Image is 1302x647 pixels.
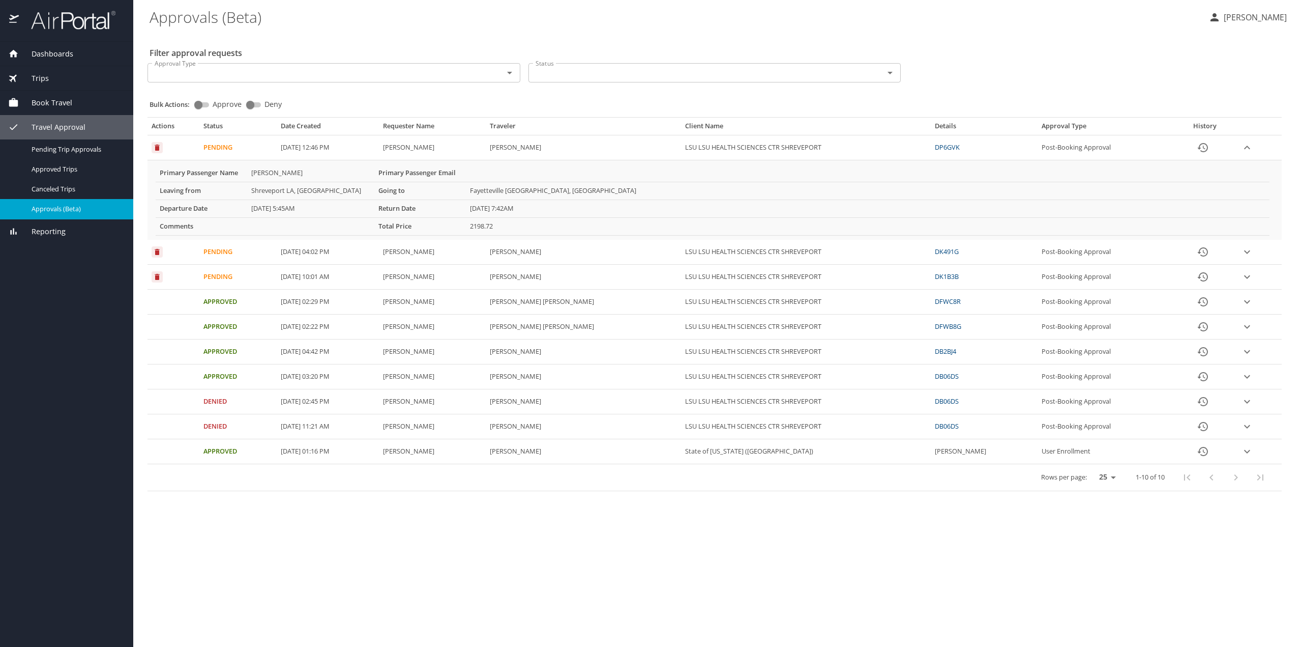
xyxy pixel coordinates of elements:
[1038,315,1174,340] td: Post-Booking Approval
[199,315,276,340] td: Approved
[199,240,276,265] td: Pending
[150,45,242,61] h2: Filter approval requests
[502,66,517,80] button: Open
[379,414,486,439] td: [PERSON_NAME]
[374,182,466,200] th: Going to
[1091,470,1119,485] select: rows per page
[466,182,1269,200] td: Fayetteville [GEOGRAPHIC_DATA], [GEOGRAPHIC_DATA]
[1239,244,1255,260] button: expand row
[1038,240,1174,265] td: Post-Booking Approval
[277,439,379,464] td: [DATE] 01:16 PM
[935,247,959,256] a: DK491G
[152,271,163,283] button: Cancel request
[156,164,1269,236] table: More info for approvals
[1239,269,1255,285] button: expand row
[1239,369,1255,384] button: expand row
[935,143,960,152] a: DP6GVK
[486,240,682,265] td: [PERSON_NAME]
[1221,11,1287,23] p: [PERSON_NAME]
[681,290,930,315] td: LSU LSU HEALTH SCIENCES CTR SHREVEPORT
[935,347,956,356] a: DB2BJ4
[19,97,72,108] span: Book Travel
[1191,389,1215,414] button: History
[1191,364,1215,389] button: History
[199,364,276,389] td: Approved
[379,389,486,414] td: [PERSON_NAME]
[883,66,897,80] button: Open
[147,122,1282,491] table: Approval table
[213,101,242,108] span: Approve
[1038,122,1174,135] th: Approval Type
[374,200,466,217] th: Return Date
[277,315,379,340] td: [DATE] 02:22 PM
[379,135,486,160] td: [PERSON_NAME]
[264,101,282,108] span: Deny
[277,389,379,414] td: [DATE] 02:45 PM
[1239,419,1255,434] button: expand row
[1239,344,1255,359] button: expand row
[20,10,115,30] img: airportal-logo.png
[1038,340,1174,364] td: Post-Booking Approval
[681,315,930,340] td: LSU LSU HEALTH SCIENCES CTR SHREVEPORT
[1191,240,1215,264] button: History
[156,182,247,200] th: Leaving from
[156,164,247,182] th: Primary Passenger Name
[199,389,276,414] td: Denied
[1239,444,1255,459] button: expand row
[9,10,20,30] img: icon-airportal.png
[931,439,1038,464] td: [PERSON_NAME]
[152,142,163,153] button: Cancel request
[1038,389,1174,414] td: Post-Booking Approval
[1239,140,1255,155] button: expand row
[466,217,1269,235] td: 2198.72
[681,439,930,464] td: State of [US_STATE] ([GEOGRAPHIC_DATA])
[1038,439,1174,464] td: User Enrollment
[19,48,73,60] span: Dashboards
[486,340,682,364] td: [PERSON_NAME]
[199,290,276,315] td: Approved
[486,364,682,389] td: [PERSON_NAME]
[247,164,374,182] td: [PERSON_NAME]
[32,184,121,194] span: Canceled Trips
[935,421,959,431] a: DB06DS
[19,73,49,84] span: Trips
[681,364,930,389] td: LSU LSU HEALTH SCIENCES CTR SHREVEPORT
[486,439,682,464] td: [PERSON_NAME]
[156,200,247,217] th: Departure Date
[19,122,85,133] span: Travel Approval
[147,122,199,135] th: Actions
[1038,265,1174,290] td: Post-Booking Approval
[935,297,961,306] a: DFWC8R
[32,145,121,154] span: Pending Trip Approvals
[681,414,930,439] td: LSU LSU HEALTH SCIENCES CTR SHREVEPORT
[199,340,276,364] td: Approved
[277,340,379,364] td: [DATE] 04:42 PM
[681,389,930,414] td: LSU LSU HEALTH SCIENCES CTR SHREVEPORT
[486,135,682,160] td: [PERSON_NAME]
[486,122,682,135] th: Traveler
[379,265,486,290] td: [PERSON_NAME]
[277,135,379,160] td: [DATE] 12:46 PM
[199,135,276,160] td: Pending
[1038,290,1174,315] td: Post-Booking Approval
[19,226,66,237] span: Reporting
[1239,319,1255,334] button: expand row
[379,290,486,315] td: [PERSON_NAME]
[152,246,163,258] button: Cancel request
[1191,315,1215,339] button: History
[1038,414,1174,439] td: Post-Booking Approval
[32,204,121,214] span: Approvals (Beta)
[1191,290,1215,314] button: History
[681,340,930,364] td: LSU LSU HEALTH SCIENCES CTR SHREVEPORT
[277,122,379,135] th: Date Created
[379,364,486,389] td: [PERSON_NAME]
[1136,474,1165,481] p: 1-10 of 10
[935,372,959,381] a: DB06DS
[277,265,379,290] td: [DATE] 10:01 AM
[931,122,1038,135] th: Details
[379,122,486,135] th: Requester Name
[374,164,466,182] th: Primary Passenger Email
[681,122,930,135] th: Client Name
[199,439,276,464] td: Approved
[935,272,959,281] a: DK1B3B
